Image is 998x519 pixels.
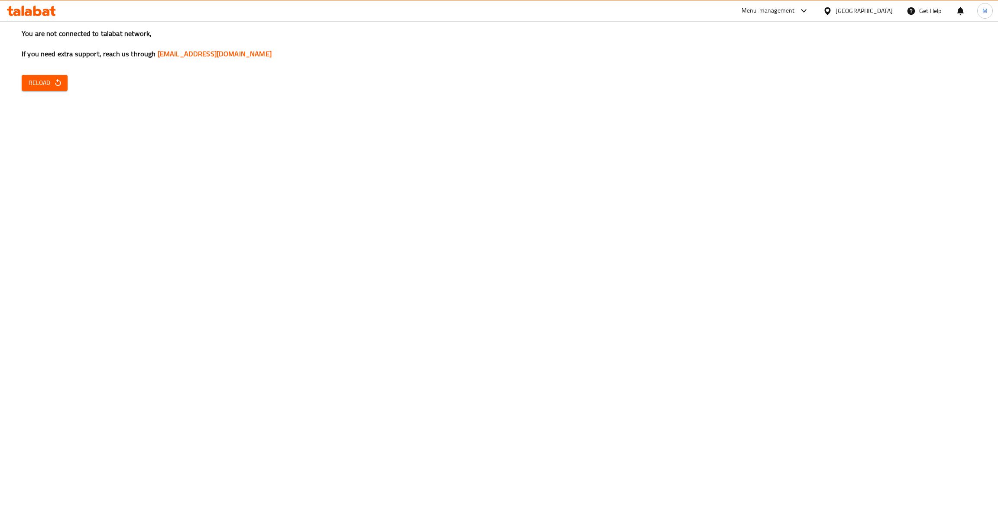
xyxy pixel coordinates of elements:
div: Menu-management [742,6,795,16]
h3: You are not connected to talabat network, If you need extra support, reach us through [22,29,976,59]
button: Reload [22,75,68,91]
span: Reload [29,78,61,88]
a: [EMAIL_ADDRESS][DOMAIN_NAME] [158,47,272,60]
span: M [982,6,988,16]
div: [GEOGRAPHIC_DATA] [836,6,893,16]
